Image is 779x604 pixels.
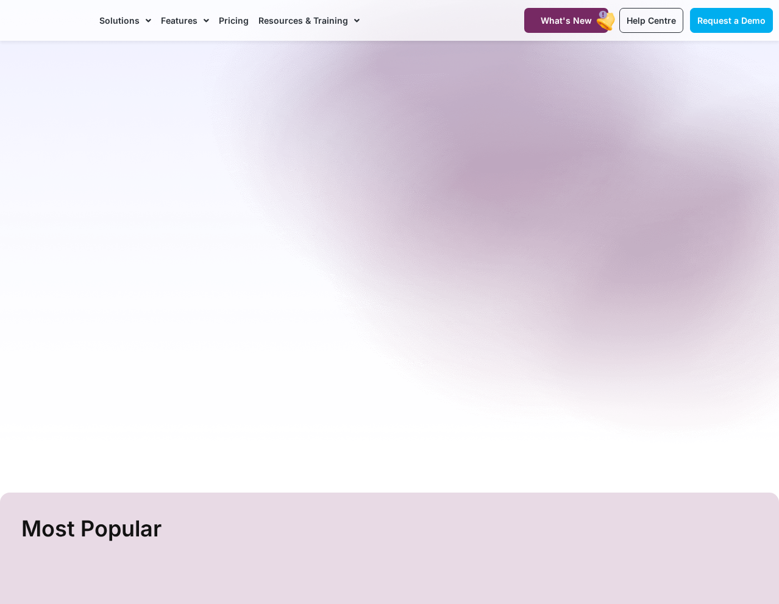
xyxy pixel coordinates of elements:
span: Help Centre [627,15,676,26]
a: What's New [524,8,608,33]
a: Help Centre [619,8,683,33]
a: Request a Demo [690,8,773,33]
span: What's New [541,15,592,26]
span: Request a Demo [697,15,766,26]
h2: Most Popular [21,511,761,547]
img: CareMaster Logo [6,12,87,29]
